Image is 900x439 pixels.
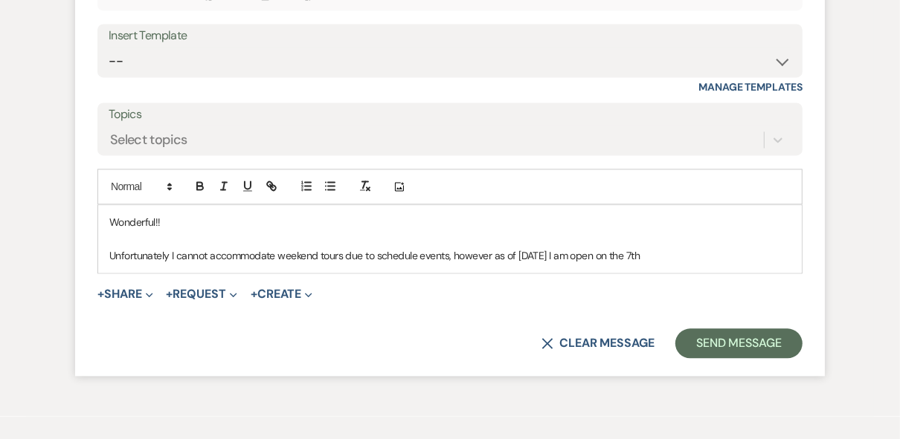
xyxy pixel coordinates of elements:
[251,288,257,300] span: +
[110,130,187,150] div: Select topics
[251,288,312,300] button: Create
[698,80,803,94] a: Manage Templates
[167,288,173,300] span: +
[97,288,104,300] span: +
[109,25,791,47] div: Insert Template
[675,328,803,358] button: Send Message
[541,337,655,349] button: Clear message
[167,288,237,300] button: Request
[109,247,791,264] p: Unfortunately I cannot accommodate weekend tours due to schedule events, however as of [DATE] I a...
[109,104,791,126] label: Topics
[109,214,791,230] p: Wonderful!!
[97,288,153,300] button: Share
